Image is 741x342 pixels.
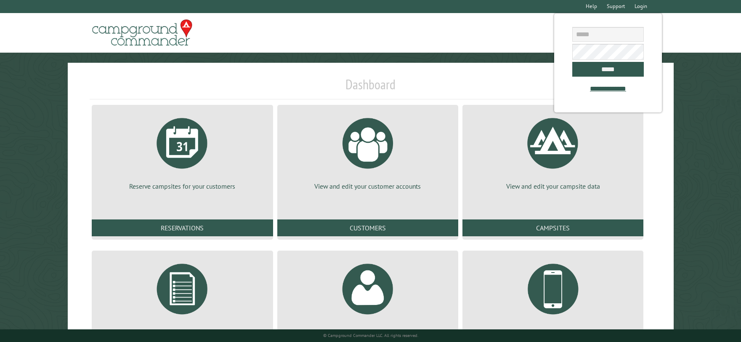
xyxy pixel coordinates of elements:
[102,112,263,191] a: Reserve campsites for your customers
[473,182,633,191] p: View and edit your campsite data
[287,182,448,191] p: View and edit your customer accounts
[287,112,448,191] a: View and edit your customer accounts
[102,257,263,337] a: Generate reports about your campground
[473,327,633,337] p: Manage customer communications
[92,219,273,236] a: Reservations
[90,16,195,49] img: Campground Commander
[473,112,633,191] a: View and edit your campsite data
[102,182,263,191] p: Reserve campsites for your customers
[90,76,651,99] h1: Dashboard
[323,333,418,338] small: © Campground Commander LLC. All rights reserved.
[473,257,633,337] a: Manage customer communications
[102,327,263,337] p: Generate reports about your campground
[462,219,643,236] a: Campsites
[277,219,458,236] a: Customers
[287,257,448,337] a: View and edit your Campground Commander account
[287,327,448,337] p: View and edit your Campground Commander account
